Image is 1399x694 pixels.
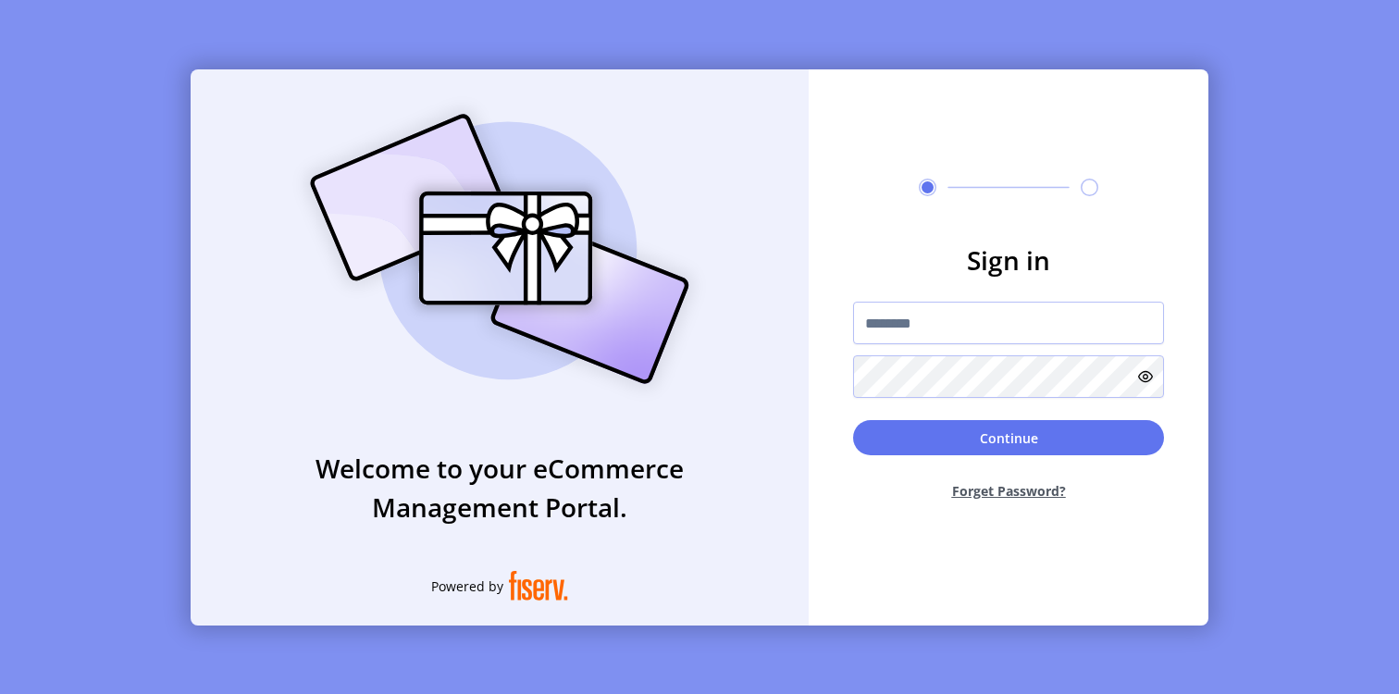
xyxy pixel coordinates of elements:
[431,576,503,596] span: Powered by
[853,466,1164,515] button: Forget Password?
[853,420,1164,455] button: Continue
[853,241,1164,279] h3: Sign in
[282,93,717,404] img: card_Illustration.svg
[191,449,809,527] h3: Welcome to your eCommerce Management Portal.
